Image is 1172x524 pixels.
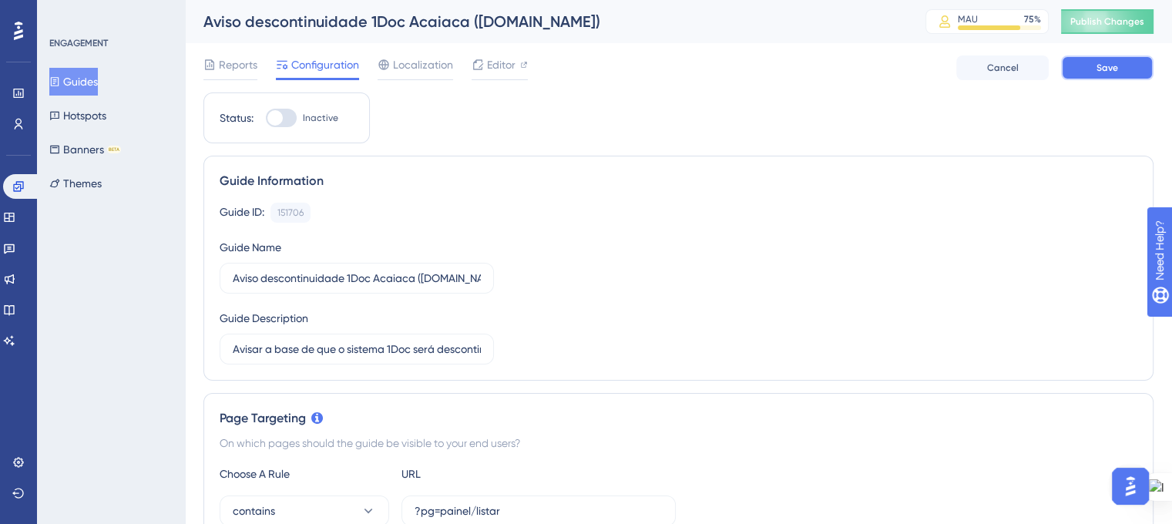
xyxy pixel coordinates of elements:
input: Type your Guide’s Name here [233,270,481,287]
input: yourwebsite.com/path [415,502,663,519]
span: Need Help? [36,4,96,22]
button: Save [1061,55,1154,80]
span: contains [233,502,275,520]
span: Configuration [291,55,359,74]
button: BannersBETA [49,136,121,163]
button: Cancel [956,55,1049,80]
span: Save [1096,62,1118,74]
div: Choose A Rule [220,465,389,483]
div: 151706 [277,207,304,219]
span: Localization [393,55,453,74]
div: Aviso descontinuidade 1Doc Acaiaca ([DOMAIN_NAME]) [203,11,887,32]
div: Guide Name [220,238,281,257]
span: Reports [219,55,257,74]
div: Guide Information [220,172,1137,190]
button: Guides [49,68,98,96]
span: Inactive [303,112,338,124]
button: Hotspots [49,102,106,129]
button: Publish Changes [1061,9,1154,34]
input: Type your Guide’s Description here [233,341,481,358]
span: Cancel [987,62,1019,74]
button: Themes [49,170,102,197]
div: ENGAGEMENT [49,37,108,49]
div: On which pages should the guide be visible to your end users? [220,434,1137,452]
iframe: UserGuiding AI Assistant Launcher [1107,463,1154,509]
div: Page Targeting [220,409,1137,428]
div: 75 % [1024,13,1041,25]
div: MAU [958,13,978,25]
div: Status: [220,109,254,127]
span: Editor [487,55,515,74]
div: Guide Description [220,309,308,327]
div: URL [401,465,571,483]
div: BETA [107,146,121,153]
div: Guide ID: [220,203,264,223]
